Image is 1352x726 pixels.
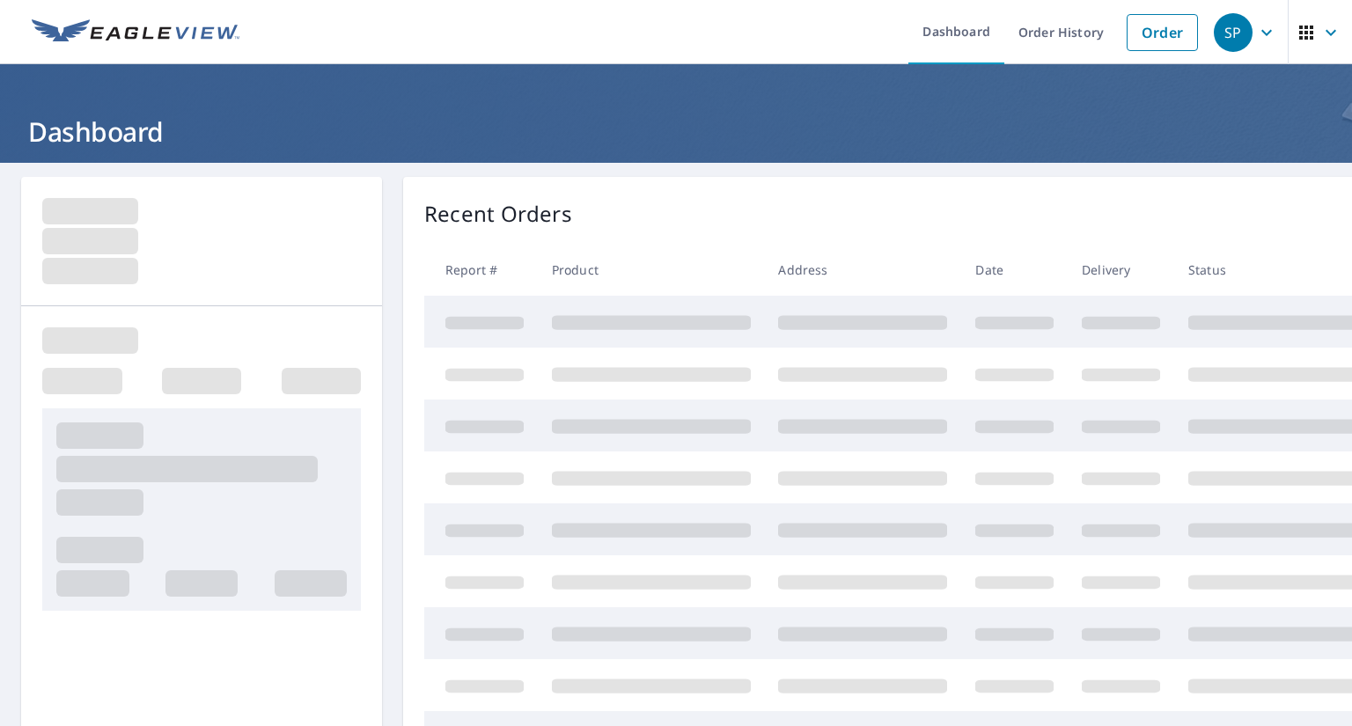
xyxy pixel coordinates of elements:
[424,198,572,230] p: Recent Orders
[961,244,1068,296] th: Date
[32,19,239,46] img: EV Logo
[1214,13,1253,52] div: SP
[424,244,538,296] th: Report #
[21,114,1331,150] h1: Dashboard
[764,244,961,296] th: Address
[538,244,765,296] th: Product
[1127,14,1198,51] a: Order
[1068,244,1174,296] th: Delivery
